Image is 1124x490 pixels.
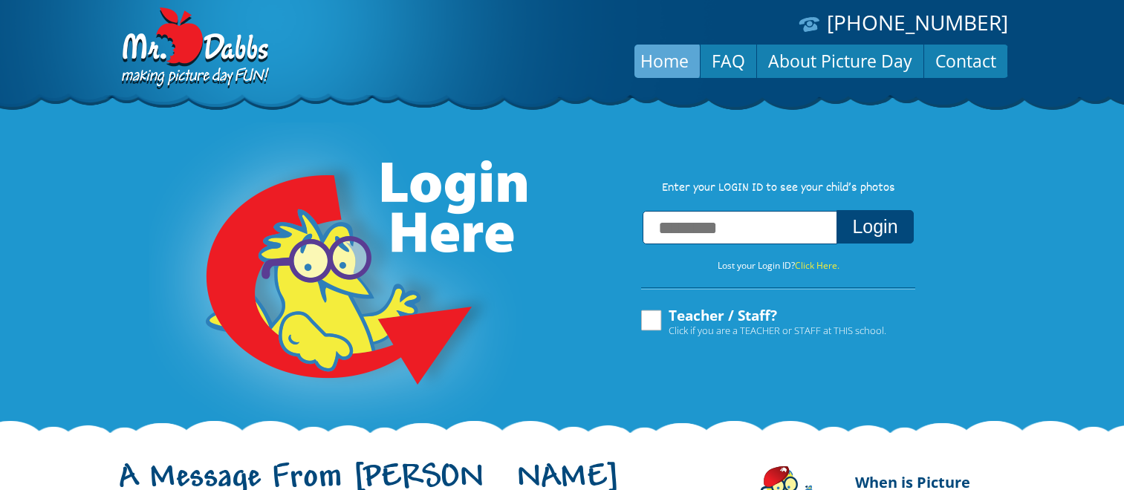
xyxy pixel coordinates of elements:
[629,43,700,79] a: Home
[701,43,756,79] a: FAQ
[827,8,1008,36] a: [PHONE_NUMBER]
[836,210,913,244] button: Login
[757,43,923,79] a: About Picture Day
[639,308,886,336] label: Teacher / Staff?
[626,258,931,274] p: Lost your Login ID?
[795,259,839,272] a: Click Here.
[626,180,931,197] p: Enter your LOGIN ID to see your child’s photos
[117,7,271,91] img: Dabbs Company
[149,122,530,434] img: Login Here
[669,323,886,338] span: Click if you are a TEACHER or STAFF at THIS school.
[924,43,1007,79] a: Contact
